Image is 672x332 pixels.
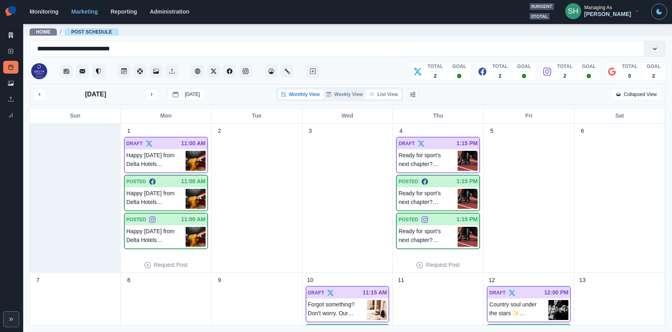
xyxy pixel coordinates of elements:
div: Thu [393,108,484,123]
p: 2 [564,72,566,80]
p: Ready for sport’s next chapter? @TEDSportsIndy drops [DATE]–[DATE]. Discover talks, discovery ses... [398,189,458,209]
button: Twitter [207,65,220,78]
button: Expand [3,311,19,327]
p: 1 [127,127,130,135]
p: DRAFT [489,289,506,296]
p: DRAFT [308,289,324,296]
p: 2 [499,72,502,80]
button: Post Schedule [118,65,130,78]
button: Create New Post [306,65,319,78]
p: 12:00 PM [544,288,568,297]
p: 1:15 PM [456,215,478,224]
div: Sara Haas [568,2,578,21]
button: Administration [281,65,294,78]
a: Post Schedule [3,61,18,74]
p: DRAFT [398,140,415,147]
button: Toggle Mode [651,4,667,20]
p: 4 [400,127,403,135]
a: Review Summary [3,109,18,122]
img: wacparlrknd63h40mojk [548,300,568,320]
p: Request Post [154,261,188,269]
button: Instagram [239,65,252,78]
p: GOAL [582,63,596,70]
p: POSTED [398,216,418,223]
button: Collapsed View [611,88,662,101]
p: 2 [652,72,655,80]
div: Wed [302,108,393,123]
div: Sat [574,108,665,123]
a: Monitoring [30,8,58,15]
p: 7 [36,276,40,284]
button: Monthly View [278,90,323,99]
p: TOTAL [622,63,638,70]
p: 10 [307,276,314,284]
p: 9 [218,276,221,284]
p: 0 [628,72,631,80]
button: Weekly View [323,90,366,99]
a: Post Schedule [71,29,112,35]
a: Administration [150,8,190,15]
a: New Post [3,45,18,58]
img: uniqj7hb7pj8o2mv9wtd [186,227,206,247]
a: Home [36,29,50,35]
p: 12 [488,276,495,284]
p: 11:00 AM [181,139,206,148]
a: Marketing Summary [3,29,18,42]
p: 11:00 AM [181,215,206,224]
p: 11:00 AM [181,177,206,186]
p: GOAL [517,63,531,70]
div: Tue [212,108,302,123]
span: / [60,28,62,36]
span: 0 total [530,13,550,20]
button: Messages [76,65,89,78]
div: Managing As [584,5,612,10]
button: go to today [168,88,205,101]
a: Media Library [3,77,18,90]
p: 2 [218,127,221,135]
a: Dashboard [265,65,278,78]
a: Stream [60,65,73,78]
p: Ready for sport’s next chapter? @tedsportsindy drops [DATE]–[DATE]. Discover talks, discovery ses... [398,227,458,247]
p: 11 [398,276,404,284]
img: fmvvojcoudlxjzp7v1vl [458,227,478,247]
a: Uploads [3,93,18,106]
p: POSTED [126,216,146,223]
p: POSTED [126,178,146,185]
img: 109444164941481 [31,63,47,79]
div: [PERSON_NAME] [584,11,631,18]
button: List View [366,90,401,99]
p: 6 [581,127,584,135]
button: Managing As[PERSON_NAME] [559,3,646,19]
p: GOAL [647,63,661,70]
img: e1tcxetlzlkawq8jt32r [367,300,387,320]
button: Client Website [191,65,204,78]
button: Facebook [223,65,236,78]
p: 2 [434,72,437,80]
p: DRAFT [126,140,143,147]
button: Reviews [92,65,105,78]
p: 1:15 PM [456,177,478,186]
button: Change View Order [406,88,419,101]
button: Uploads [166,65,178,78]
p: [DATE] [85,90,106,99]
p: POSTED [398,178,418,185]
p: Request Post [426,261,460,269]
p: 8 [127,276,130,284]
button: Media Library [150,65,162,78]
img: fmvvojcoudlxjzp7v1vl [458,189,478,209]
div: Sun [30,108,121,123]
button: Content Pool [134,65,146,78]
a: Marketing [71,8,98,15]
div: Fri [484,108,574,123]
p: TOTAL [428,63,443,70]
